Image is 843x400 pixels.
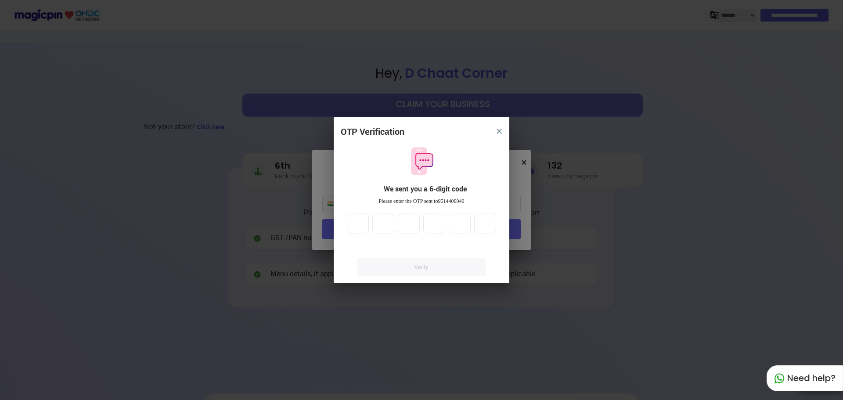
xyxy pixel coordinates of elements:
img: 8zTxi7IzMsfkYqyYgBgfvSHvmzQA9juT1O3mhMgBDT8p5s20zMZ2JbefE1IEBlkXHwa7wAFxGwdILBLhkAAAAASUVORK5CYII= [497,129,502,134]
div: We sent you a 6-digit code [348,184,502,194]
img: whatapp_green.7240e66a.svg [774,373,785,384]
button: close [491,123,507,139]
img: otpMessageIcon.11fa9bf9.svg [407,146,436,176]
div: Please enter the OTP sent to 9514400040 [341,198,502,205]
a: Verify [357,258,486,276]
div: Need help? [767,365,843,391]
div: OTP Verification [341,126,404,138]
